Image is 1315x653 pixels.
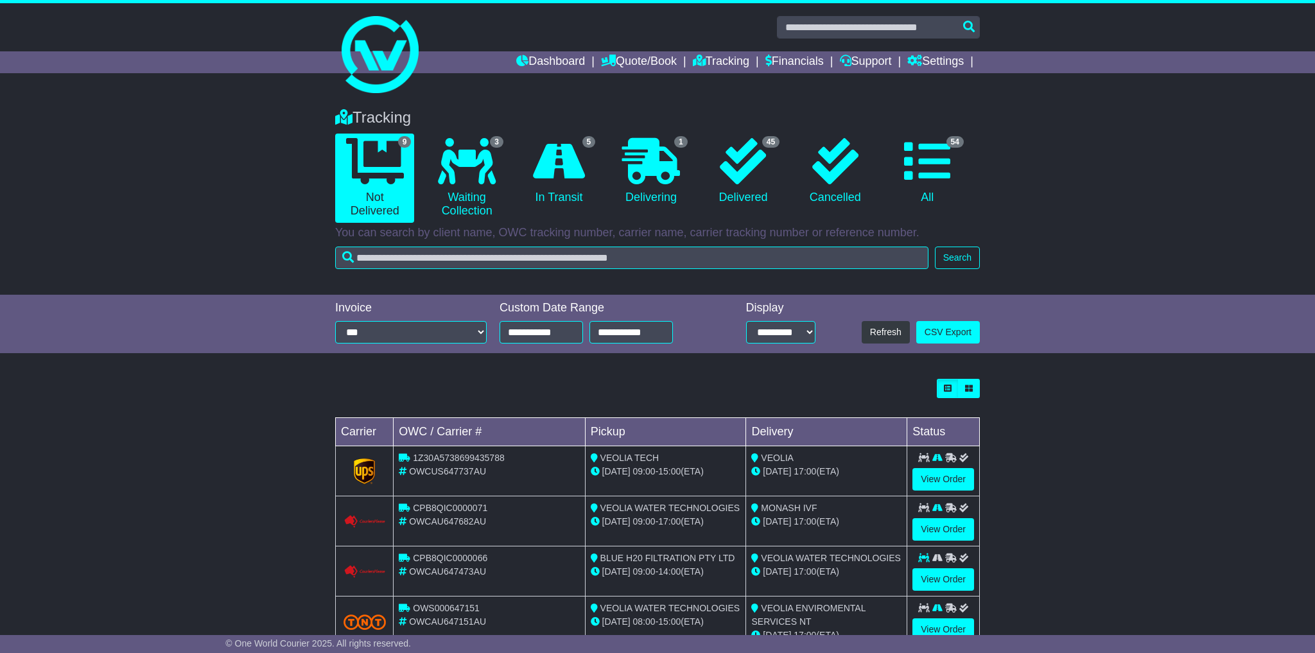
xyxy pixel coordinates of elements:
span: OWCAU647151AU [409,616,486,627]
span: OWS000647151 [413,603,480,613]
span: [DATE] [602,566,631,577]
a: 45 Delivered [704,134,783,209]
a: Financials [765,51,824,73]
td: Pickup [585,418,746,446]
span: 15:00 [658,616,681,627]
span: [DATE] [763,466,791,476]
p: You can search by client name, OWC tracking number, carrier name, carrier tracking number or refe... [335,226,980,240]
span: 14:00 [658,566,681,577]
span: 08:00 [633,616,656,627]
a: 9 Not Delivered [335,134,414,223]
td: Carrier [336,418,394,446]
div: (ETA) [751,465,901,478]
span: CPB8QIC0000071 [413,503,487,513]
span: 9 [398,136,412,148]
span: 09:00 [633,566,656,577]
div: - (ETA) [591,465,741,478]
span: CPB8QIC0000066 [413,553,487,563]
button: Refresh [862,321,910,344]
span: VEOLIA WATER TECHNOLOGIES [600,503,740,513]
span: VEOLIA ENVIROMENTAL SERVICES NT [751,603,866,627]
span: VEOLIA TECH [600,453,659,463]
span: [DATE] [763,630,791,640]
img: GetCarrierServiceLogo [344,515,386,528]
div: (ETA) [751,565,901,579]
span: 45 [762,136,779,148]
span: BLUE H20 FILTRATION PTY LTD [600,553,735,563]
a: CSV Export [916,321,980,344]
a: View Order [912,618,974,641]
a: 54 All [888,134,967,209]
span: [DATE] [602,466,631,476]
span: 17:00 [794,466,816,476]
div: Display [746,301,815,315]
span: 3 [490,136,503,148]
a: View Order [912,518,974,541]
span: 17:00 [794,566,816,577]
a: Dashboard [516,51,585,73]
div: - (ETA) [591,565,741,579]
div: - (ETA) [591,515,741,528]
div: (ETA) [751,629,901,642]
a: 1 Delivering [611,134,690,209]
span: [DATE] [602,616,631,627]
span: VEOLIA WATER TECHNOLOGIES [600,603,740,613]
a: Support [840,51,892,73]
a: Tracking [693,51,749,73]
span: OWCAU647473AU [409,566,486,577]
div: (ETA) [751,515,901,528]
span: [DATE] [763,566,791,577]
span: [DATE] [763,516,791,527]
div: - (ETA) [591,615,741,629]
a: 5 In Transit [519,134,598,209]
span: VEOLIA WATER TECHNOLOGIES [761,553,901,563]
div: Custom Date Range [500,301,706,315]
img: GetCarrierServiceLogo [354,458,376,484]
div: Tracking [329,109,986,127]
span: 17:00 [794,630,816,640]
span: 54 [946,136,964,148]
div: Invoice [335,301,487,315]
span: VEOLIA [761,453,794,463]
td: Delivery [746,418,907,446]
span: 15:00 [658,466,681,476]
a: View Order [912,568,974,591]
a: Quote/Book [601,51,677,73]
span: © One World Courier 2025. All rights reserved. [225,638,411,649]
a: 3 Waiting Collection [427,134,506,223]
span: 1 [674,136,688,148]
span: OWCUS647737AU [409,466,486,476]
a: Settings [907,51,964,73]
a: View Order [912,468,974,491]
button: Search [935,247,980,269]
span: 17:00 [794,516,816,527]
img: TNT_Domestic.png [344,614,386,630]
span: 09:00 [633,516,656,527]
span: 5 [582,136,596,148]
td: Status [907,418,980,446]
a: Cancelled [796,134,875,209]
span: MONASH IVF [761,503,817,513]
span: [DATE] [602,516,631,527]
img: GetCarrierServiceLogo [344,565,386,579]
span: 09:00 [633,466,656,476]
span: 17:00 [658,516,681,527]
td: OWC / Carrier # [394,418,585,446]
span: OWCAU647682AU [409,516,486,527]
span: 1Z30A5738699435788 [413,453,504,463]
